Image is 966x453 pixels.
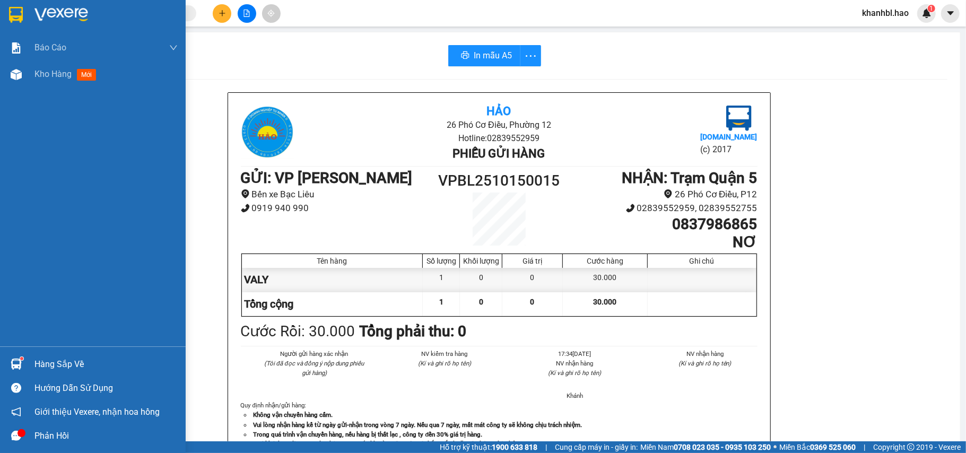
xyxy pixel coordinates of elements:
li: 0919 940 990 [241,201,434,215]
span: mới [77,69,96,81]
li: Hotline: 02839552959 [327,132,671,145]
span: environment [664,189,673,198]
span: notification [11,407,21,417]
div: Phản hồi [34,428,178,444]
span: copyright [907,443,915,451]
button: aim [262,4,281,23]
li: Bến xe Bạc Liêu [241,187,434,202]
span: question-circle [11,383,21,393]
b: NHẬN : Trạm Quận 5 [622,169,758,187]
span: down [169,43,178,52]
li: Khánh [523,391,628,400]
li: (c) 2017 [700,143,757,156]
img: warehouse-icon [11,359,22,370]
button: file-add [238,4,256,23]
div: 0 [502,268,563,292]
b: Hảo [486,104,511,118]
span: ⚪️ [773,445,777,449]
strong: Vui lòng nhận hàng kể từ ngày gửi-nhận trong vòng 7 ngày. Nếu qua 7 ngày, mất mát công ty sẽ khôn... [254,421,582,429]
b: GỬI : VP [PERSON_NAME] [241,169,413,187]
span: Cung cấp máy in - giấy in: [555,441,638,453]
li: 26 Phó Cơ Điều, P12 [563,187,757,202]
span: | [864,441,865,453]
span: Báo cáo [34,41,66,54]
h1: VPBL2510150015 [434,169,564,193]
strong: 1900 633 818 [492,443,537,451]
li: Hotline: 02839552959 [99,39,443,53]
button: more [520,45,541,66]
span: caret-down [946,8,955,18]
div: VALY [242,268,423,292]
li: 02839552959, 02839552755 [563,201,757,215]
span: In mẫu A5 [474,49,512,62]
li: 26 Phó Cơ Điều, Phường 12 [327,118,671,132]
span: 0 [479,298,483,306]
div: Cước Rồi : 30.000 [241,320,355,343]
span: 30.000 [593,298,616,306]
span: aim [267,10,275,17]
div: 1 [423,268,460,292]
i: (Kí và ghi rõ họ tên) [418,360,471,367]
span: plus [219,10,226,17]
span: Kho hàng [34,69,72,79]
li: NV nhận hàng [523,359,628,368]
span: Miền Nam [640,441,771,453]
strong: Không vận chuyển hàng cấm. [254,411,333,419]
img: solution-icon [11,42,22,54]
div: Quy định nhận/gửi hàng : [241,400,758,448]
span: 1 [929,5,933,12]
strong: 0708 023 035 - 0935 103 250 [674,443,771,451]
span: printer [461,51,469,61]
b: Tổng phải thu: 0 [360,323,467,340]
h1: NƠ [563,233,757,251]
img: warehouse-icon [11,69,22,80]
span: message [11,431,21,441]
sup: 1 [20,357,23,360]
span: Giới thiệu Vexere, nhận hoa hồng [34,405,160,419]
li: NV nhận hàng [652,349,758,359]
span: Tổng cộng [245,298,294,310]
strong: 0369 525 060 [810,443,856,451]
span: Hỗ trợ kỹ thuật: [440,441,537,453]
i: (Kí và ghi rõ họ tên) [678,360,732,367]
li: NV kiểm tra hàng [392,349,497,359]
img: logo.jpg [726,106,752,131]
img: logo-vxr [9,7,23,23]
div: Giá trị [505,257,560,265]
li: 26 Phó Cơ Điều, Phường 12 [99,26,443,39]
li: 17:34[DATE] [523,349,628,359]
div: Số lượng [425,257,457,265]
div: Hướng dẫn sử dụng [34,380,178,396]
span: environment [241,189,250,198]
sup: 1 [928,5,935,12]
b: [DOMAIN_NAME] [700,133,757,141]
strong: Trong quá trình vận chuyển hàng, nếu hàng bị thất lạc , công ty đền 30% giá trị hàng. [254,431,483,438]
h1: 0837986865 [563,215,757,233]
b: GỬI : VP [PERSON_NAME] [13,77,185,94]
span: | [545,441,547,453]
button: plus [213,4,231,23]
span: file-add [243,10,250,17]
div: Cước hàng [565,257,644,265]
button: printerIn mẫu A5 [448,45,520,66]
span: 0 [530,298,535,306]
i: (Tôi đã đọc và đồng ý nộp dung phiếu gửi hàng) [264,360,364,377]
div: 0 [460,268,502,292]
i: (Kí và ghi rõ họ tên) [548,369,601,377]
div: Khối lượng [463,257,499,265]
img: logo.jpg [13,13,66,66]
div: 30.000 [563,268,647,292]
div: Ghi chú [650,257,754,265]
span: Miền Bắc [779,441,856,453]
b: Phiếu gửi hàng [452,147,545,160]
strong: Quý khách vui lòng xem lại thông tin trước khi rời quầy. Nếu có thắc mắc hoặc cần hỗ trợ liên hệ ... [254,440,558,448]
div: Hàng sắp về [34,356,178,372]
img: icon-new-feature [922,8,932,18]
span: khanhbl.hao [854,6,917,20]
span: phone [626,204,635,213]
img: logo.jpg [241,106,294,159]
button: caret-down [941,4,960,23]
span: 1 [439,298,443,306]
span: phone [241,204,250,213]
li: Người gửi hàng xác nhận [262,349,367,359]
